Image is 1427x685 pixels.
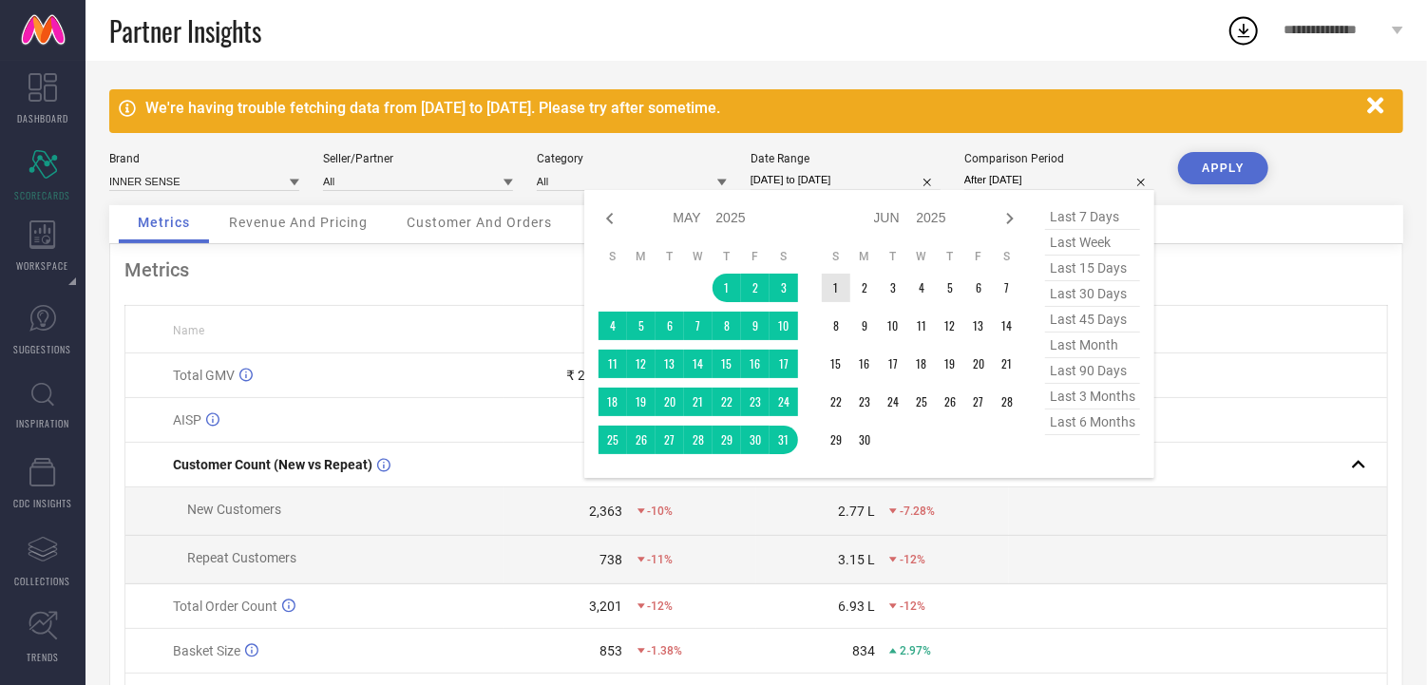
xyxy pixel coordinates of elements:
[27,650,59,664] span: TRENDS
[741,426,770,454] td: Fri May 30 2025
[600,643,623,658] div: 853
[879,388,907,416] td: Tue Jun 24 2025
[407,215,552,230] span: Customer And Orders
[187,502,281,517] span: New Customers
[537,152,727,165] div: Category
[124,258,1388,281] div: Metrics
[822,426,850,454] td: Sun Jun 29 2025
[822,388,850,416] td: Sun Jun 22 2025
[1045,204,1140,230] span: last 7 days
[1045,281,1140,307] span: last 30 days
[751,152,941,165] div: Date Range
[599,388,627,416] td: Sun May 18 2025
[770,388,798,416] td: Sat May 24 2025
[656,388,684,416] td: Tue May 20 2025
[599,207,621,230] div: Previous month
[964,388,993,416] td: Fri Jun 27 2025
[656,312,684,340] td: Tue May 06 2025
[1178,152,1268,184] button: APPLY
[907,249,936,264] th: Wednesday
[822,274,850,302] td: Sun Jun 01 2025
[656,426,684,454] td: Tue May 27 2025
[145,99,1358,117] div: We're having trouble fetching data from [DATE] to [DATE]. Please try after sometime.
[713,350,741,378] td: Thu May 15 2025
[741,312,770,340] td: Fri May 09 2025
[13,496,72,510] span: CDC INSIGHTS
[993,249,1021,264] th: Saturday
[907,312,936,340] td: Wed Jun 11 2025
[907,350,936,378] td: Wed Jun 18 2025
[1045,409,1140,435] span: last 6 months
[993,312,1021,340] td: Sat Jun 14 2025
[648,553,674,566] span: -11%
[838,552,875,567] div: 3.15 L
[14,342,72,356] span: SUGGESTIONS
[173,412,201,428] span: AISP
[879,249,907,264] th: Tuesday
[850,388,879,416] td: Mon Jun 23 2025
[599,350,627,378] td: Sun May 11 2025
[936,249,964,264] th: Thursday
[850,274,879,302] td: Mon Jun 02 2025
[713,388,741,416] td: Thu May 22 2025
[684,312,713,340] td: Wed May 07 2025
[993,388,1021,416] td: Sat Jun 28 2025
[741,274,770,302] td: Fri May 02 2025
[770,274,798,302] td: Sat May 03 2025
[1045,307,1140,333] span: last 45 days
[173,368,235,383] span: Total GMV
[964,312,993,340] td: Fri Jun 13 2025
[648,599,674,613] span: -12%
[964,274,993,302] td: Fri Jun 06 2025
[936,274,964,302] td: Thu Jun 05 2025
[993,274,1021,302] td: Sat Jun 07 2025
[15,188,71,202] span: SCORECARDS
[1227,13,1261,48] div: Open download list
[999,207,1021,230] div: Next month
[907,274,936,302] td: Wed Jun 04 2025
[590,599,623,614] div: 3,201
[850,350,879,378] td: Mon Jun 16 2025
[173,457,372,472] span: Customer Count (New vs Repeat)
[627,249,656,264] th: Monday
[741,249,770,264] th: Friday
[17,111,68,125] span: DASHBOARD
[684,388,713,416] td: Wed May 21 2025
[1045,230,1140,256] span: last week
[1045,358,1140,384] span: last 90 days
[850,312,879,340] td: Mon Jun 09 2025
[684,350,713,378] td: Wed May 14 2025
[713,249,741,264] th: Thursday
[838,599,875,614] div: 6.93 L
[684,426,713,454] td: Wed May 28 2025
[879,274,907,302] td: Tue Jun 03 2025
[822,249,850,264] th: Sunday
[109,152,299,165] div: Brand
[15,574,71,588] span: COLLECTIONS
[936,350,964,378] td: Thu Jun 19 2025
[964,152,1154,165] div: Comparison Period
[599,312,627,340] td: Sun May 04 2025
[713,274,741,302] td: Thu May 01 2025
[751,170,941,190] input: Select date range
[850,426,879,454] td: Mon Jun 30 2025
[600,552,623,567] div: 738
[173,324,204,337] span: Name
[1045,333,1140,358] span: last month
[770,426,798,454] td: Sat May 31 2025
[741,388,770,416] td: Fri May 23 2025
[822,350,850,378] td: Sun Jun 15 2025
[964,350,993,378] td: Fri Jun 20 2025
[936,388,964,416] td: Thu Jun 26 2025
[656,350,684,378] td: Tue May 13 2025
[900,504,935,518] span: -7.28%
[838,504,875,519] div: 2.77 L
[964,170,1154,190] input: Select comparison period
[627,426,656,454] td: Mon May 26 2025
[656,249,684,264] th: Tuesday
[879,350,907,378] td: Tue Jun 17 2025
[590,504,623,519] div: 2,363
[17,258,69,273] span: WORKSPACE
[822,312,850,340] td: Sun Jun 08 2025
[852,643,875,658] div: 834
